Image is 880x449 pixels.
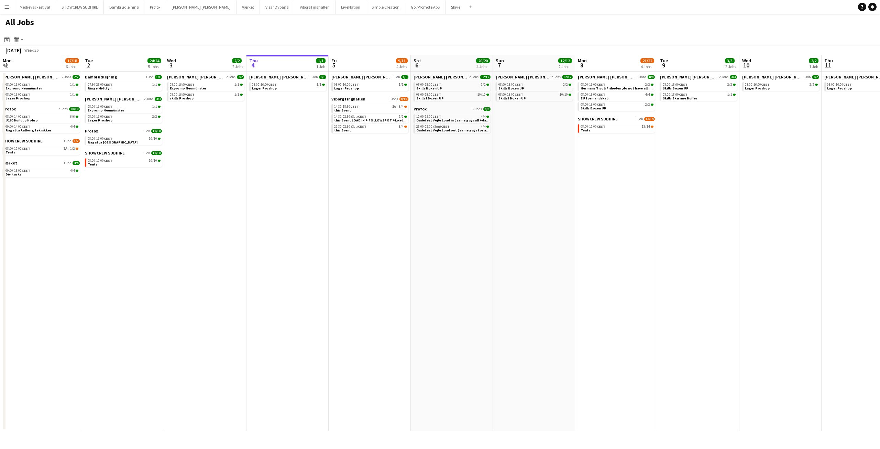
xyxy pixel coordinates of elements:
a: Værket1 Job4/4 [3,160,80,165]
span: Expromo Neumünster [5,86,42,90]
a: [PERSON_NAME] [PERSON_NAME]1 Job1/1 [331,74,408,79]
span: CEST [432,114,441,119]
span: 1/2 [73,139,80,143]
span: 1/1 [234,93,239,96]
span: 10/10 [69,107,80,111]
span: 08:00-18:00 [416,83,441,86]
a: [PERSON_NAME] [PERSON_NAME]2 Jobs2/2 [167,74,244,79]
span: 08:00-18:00 [498,83,523,86]
a: 08:00-18:00CEST10/10Skills I Boxen UP [416,92,489,100]
span: Danny Black Luna [85,96,143,101]
span: Værket [3,160,17,165]
span: Danny Black Luna [3,74,60,79]
span: 4/4 [481,115,486,118]
span: 3/4 [399,125,404,128]
span: 08:00-19:00 [5,147,30,150]
span: Danny Black Luna [249,74,309,79]
div: SHOWCREW SUBHIRE1 Job10/1008:00-19:00CEST10/10Tents [85,150,162,168]
span: 2 Jobs [58,107,68,111]
a: 08:00-19:00CEST10/10Tents [88,158,161,166]
span: 2/2 [481,83,486,86]
span: 2 Jobs [719,75,728,79]
span: 10/10 [149,137,157,140]
a: 08:00-16:00CEST1/1Expromo Neumünster [88,104,161,112]
a: [PERSON_NAME] [PERSON_NAME]2 Jobs2/2 [3,74,80,79]
span: CEST [679,82,687,87]
span: CEST [761,82,770,87]
a: [PERSON_NAME] [PERSON_NAME]2 Jobs12/12 [414,74,491,79]
span: 1/1 [319,75,326,79]
span: 3 Jobs [637,75,646,79]
span: 4/4 [645,93,650,96]
span: 2/2 [152,115,157,118]
span: 08:00-16:00 [5,93,30,96]
span: 13/14 [642,125,650,128]
span: CEST [186,92,195,97]
a: SHOWCREW SUBHIRE1 Job10/10 [85,150,162,156]
a: 14:30-18:30CEST2A•3/4this Event [334,104,407,112]
span: Mon [578,57,587,64]
button: SHOWCREW SUBHIRE [56,0,104,14]
span: Danny Black Luna [414,74,468,79]
span: SHOWCREW SUBHIRE [578,116,618,121]
div: [DATE] [5,47,21,54]
a: [PERSON_NAME] [PERSON_NAME]2 Jobs3/3 [85,96,162,101]
span: Ringe Midtfyn [88,86,111,90]
a: 08:00-18:00CEST2/2Skills Boxen UP [581,102,653,110]
div: [PERSON_NAME] [PERSON_NAME]2 Jobs2/208:00-16:00CEST1/1Expromo Neumünster08:00-16:00CEST1/1Lager P... [3,74,80,106]
span: 17/18 [65,58,79,63]
span: 08:00-16:00 [827,83,852,86]
span: 08:00-16:00 [170,83,195,86]
span: Profox [414,106,427,111]
span: CEST [358,114,366,119]
span: 1 Job [142,151,150,155]
div: SHOWCREW SUBHIRE1 Job1/208:00-19:00CEST7A•1/2Tents [3,138,80,160]
a: [PERSON_NAME] [PERSON_NAME]3 Jobs8/8 [578,74,655,79]
span: Fri [331,57,337,64]
a: 08:00-16:00CEST1/1skills Proshop [170,92,243,100]
a: SHOWCREW SUBHIRE1 Job1/2 [3,138,80,143]
a: ViborgTinghallen3 Jobs8/10 [331,96,408,101]
span: 3 [166,61,176,69]
span: 3/3 [730,75,737,79]
span: Danny Black Luna [496,74,550,79]
span: Hermans Tivoli Friheden ,do not have all info yet [581,86,662,90]
span: 3/4 [399,105,404,108]
span: Danny Black Luna [742,74,802,79]
span: 1/1 [152,83,157,86]
span: Expromo Neumünster [88,108,124,113]
span: Gadefest Vejle Load out ( same guys for all 4 dates ) [416,128,503,132]
span: 22:30-02:30 (Sat) [334,125,366,128]
a: 08:00-18:00CEST1/1Skills Skærme Buffer [663,92,736,100]
a: 23:00-02:00 (Sun)CEST4/4Gadefest Vejle Load out ( same guys for all 4 dates ) [416,124,489,132]
span: 08:00-16:00 [334,83,359,86]
span: 08:00-18:00 [581,103,605,106]
button: Simple Creation [366,0,405,14]
a: Profox2 Jobs8/8 [414,106,491,111]
a: 08:00-19:00CEST7A•1/2Tents [5,146,78,154]
span: Expromo Neumünster [170,86,206,90]
span: 08:00-16:00 [88,137,112,140]
span: 1/2 [70,147,75,150]
div: [PERSON_NAME] [PERSON_NAME]1 Job2/208:00-16:00CEST2/2Lager Proshop [742,74,819,92]
span: Danny Black Luna [578,74,636,79]
span: 14:30-18:30 [334,105,359,108]
div: [PERSON_NAME] [PERSON_NAME]1 Job1/108:00-16:00CEST1/1Lager Proshop [249,74,326,92]
span: 1/1 [317,83,321,86]
span: 4 [248,61,258,69]
div: • [334,105,407,108]
span: ViborgTinghallen [331,96,365,101]
span: Skills Boxen UP [416,86,442,90]
span: 12/12 [558,58,572,63]
span: 23:00-02:00 (Sun) [416,125,450,128]
a: 08:00-14:00CEST6/6U160 Buildup Hobro [5,114,78,122]
span: 2 Jobs [226,75,235,79]
a: 22:30-02:30 (Sat)CEST3/4this Event [334,124,407,132]
span: 2/2 [237,75,244,79]
span: 09:00-14:00 [5,125,30,128]
span: 1 Job [310,75,318,79]
span: Danny Black Luna [331,74,391,79]
span: Lager Proshop [5,96,30,100]
span: 9/11 [396,58,408,63]
span: 3/3 [155,97,162,101]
